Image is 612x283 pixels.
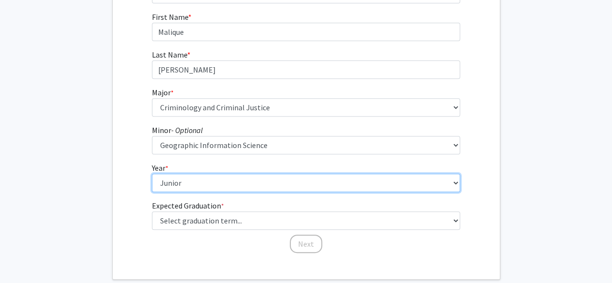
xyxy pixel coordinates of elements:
[290,235,322,253] button: Next
[152,12,188,22] span: First Name
[152,87,174,98] label: Major
[152,50,187,60] span: Last Name
[152,162,168,174] label: Year
[152,124,203,136] label: Minor
[7,239,41,276] iframe: Chat
[152,200,224,211] label: Expected Graduation
[171,125,203,135] i: - Optional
